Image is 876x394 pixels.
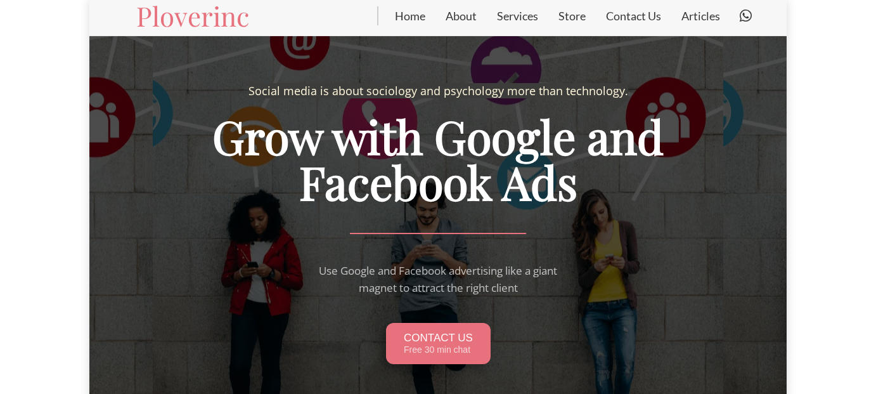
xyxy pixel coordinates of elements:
[212,105,664,212] span: Grow with Google and Facebook Ads
[386,323,491,364] a: CONTACT US Free 30 min chat
[136,3,249,29] a: Ploverinc
[248,83,628,98] span: Social media is about sociology and psychology more than technology.
[404,332,473,345] span: CONTACT US
[319,263,557,295] span: Use Google and Facebook advertising like a giant magnet to attract the right client
[404,345,473,355] span: Free 30 min chat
